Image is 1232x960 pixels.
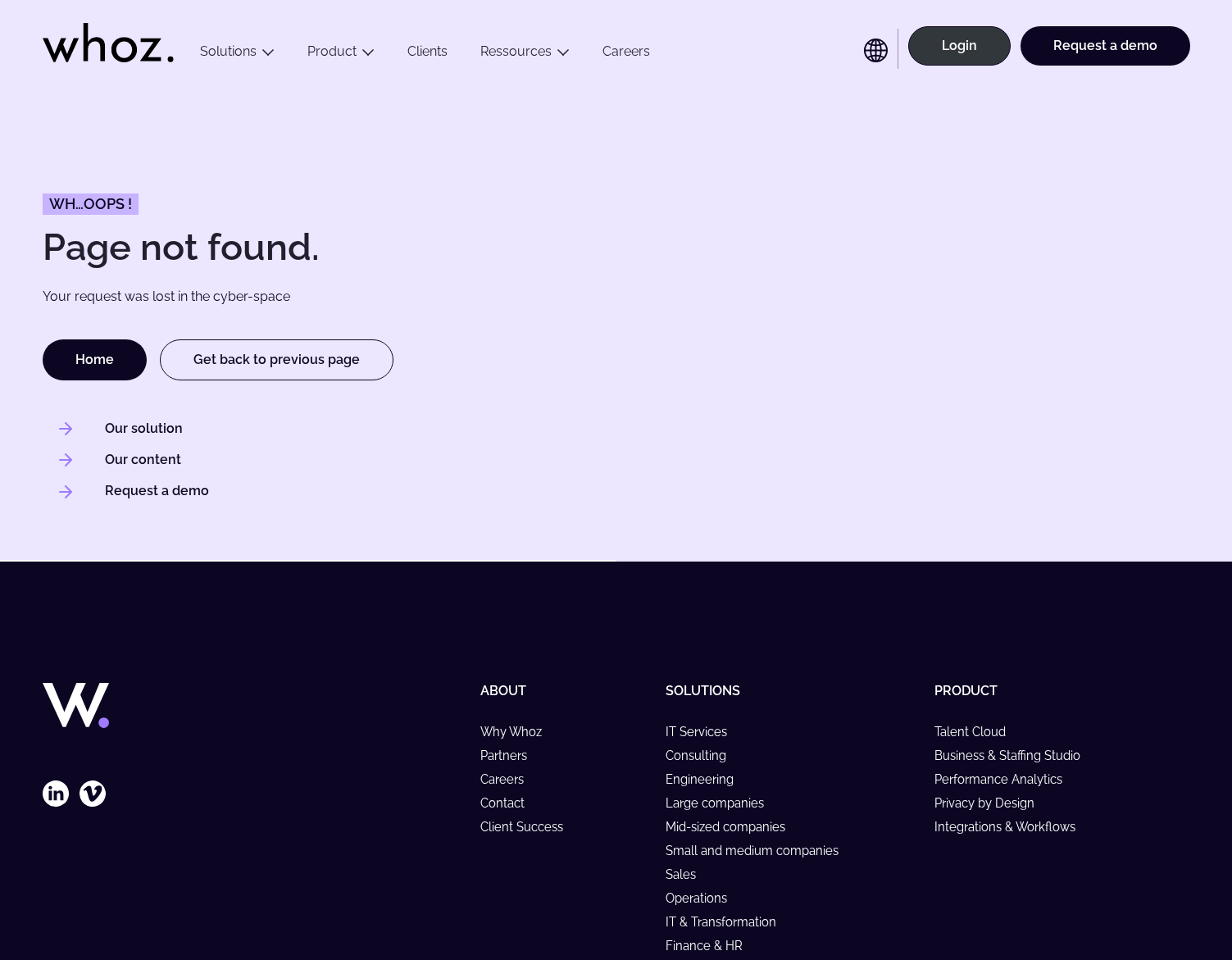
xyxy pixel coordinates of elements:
[934,772,1077,786] a: Performance Analytics
[480,796,539,810] a: Contact
[43,229,608,266] h1: Page not found.
[666,748,741,762] a: Consulting
[934,796,1049,810] a: Privacy by Design
[105,482,209,500] a: Request a demo
[43,339,147,380] a: Home
[666,891,742,905] a: Operations
[480,683,652,698] h5: About
[1021,26,1190,66] a: Request a demo
[43,288,552,306] p: Your request was lost in the cyber-space
[666,796,779,810] a: Large companies
[666,915,791,929] a: IT & Transformation
[160,339,393,380] a: Get back to previous page
[291,43,391,66] button: Product
[586,43,666,66] a: Careers
[480,820,578,834] a: Client Success
[908,26,1011,66] a: Login
[184,43,291,66] button: Solutions
[666,772,748,786] a: Engineering
[49,197,132,212] span: Wh…oops !
[934,725,1021,739] a: Talent Cloud
[934,820,1090,834] a: Integrations & Workflows
[666,867,711,881] a: Sales
[934,683,998,698] a: Product
[666,844,853,858] a: Small and medium companies
[666,939,757,953] a: Finance & HR
[391,43,464,66] a: Clients
[480,43,552,59] a: Ressources
[464,43,586,66] button: Ressources
[105,420,183,438] a: Our solution
[307,43,357,59] a: Product
[480,772,539,786] a: Careers
[666,683,921,698] h5: Solutions
[934,748,1095,762] a: Business & Staffing Studio
[105,451,181,469] a: Our content
[666,820,800,834] a: Mid-sized companies
[480,748,542,762] a: Partners
[480,725,557,739] a: Why Whoz
[666,725,742,739] a: IT Services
